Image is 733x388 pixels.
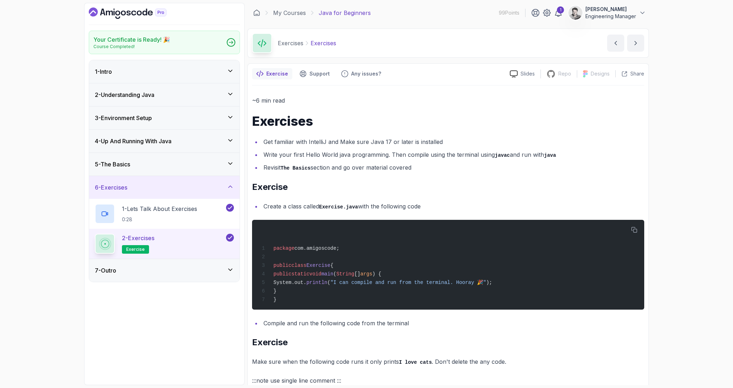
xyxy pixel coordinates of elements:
[558,70,571,77] p: Repo
[89,83,240,106] button: 2-Understanding Java
[89,7,183,19] a: Dashboard
[122,234,154,242] p: 2 - Exercises
[486,280,492,285] span: );
[372,271,381,277] span: ) {
[333,271,336,277] span: (
[266,70,288,77] p: Exercise
[95,90,154,99] h3: 2 - Understanding Java
[554,9,563,17] a: 1
[89,153,240,176] button: 5-The Basics
[252,68,292,79] button: notes button
[89,31,240,54] a: Your Certificate is Ready! 🎉Course Completed!
[95,114,152,122] h3: 3 - Environment Setup
[273,271,291,277] span: public
[504,70,540,78] a: Slides
[261,137,644,147] li: Get familiar with IntelliJ and Make sure Java 17 or later is installed
[291,263,306,268] span: class
[569,6,582,20] img: user profile image
[544,152,556,158] code: java
[309,271,322,277] span: void
[253,9,260,16] a: Dashboard
[93,44,170,50] p: Course Completed!
[95,67,112,76] h3: 1 - Intro
[122,216,197,223] p: 0:28
[495,152,510,158] code: javac
[252,357,644,367] p: Make sure when the following code runs it only prints . Don't delete the any code.
[95,234,234,254] button: 2-Exercisesexercise
[360,271,373,277] span: args
[330,263,333,268] span: {
[295,68,334,79] button: Support button
[337,68,385,79] button: Feedback button
[273,245,294,251] span: package
[321,271,333,277] span: main
[306,263,330,268] span: Exercise
[585,6,636,13] p: [PERSON_NAME]
[615,70,644,77] button: Share
[630,70,644,77] p: Share
[568,6,646,20] button: user profile image[PERSON_NAME]Engineering Manager
[327,280,330,285] span: (
[95,160,130,169] h3: 5 - The Basics
[521,70,535,77] p: Slides
[89,259,240,282] button: 7-Outro
[252,337,644,348] h2: Exercise
[627,35,644,52] button: next content
[273,263,291,268] span: public
[319,204,358,210] code: Exercise.java
[336,271,354,277] span: String
[294,245,339,251] span: com.amigoscode;
[89,107,240,129] button: 3-Environment Setup
[291,271,309,277] span: static
[309,70,330,77] p: Support
[273,288,276,294] span: }
[122,205,197,213] p: 1 - Lets Talk About Exercises
[261,150,644,160] li: Write your first Hello World java programming. Then compile using the terminal using and run with
[89,130,240,152] button: 4-Up And Running With Java
[273,9,306,17] a: My Courses
[499,9,519,16] p: 99 Points
[95,266,116,275] h3: 7 - Outro
[399,359,432,365] code: I love cats
[319,9,371,17] p: Java for Beginners
[252,376,644,386] p: :::note use single line comment :::
[261,162,644,173] li: Revisit section and go over material covered
[89,60,240,83] button: 1-Intro
[261,201,644,212] li: Create a class called with the following code
[591,70,610,77] p: Designs
[95,204,234,224] button: 1-Lets Talk About Exercises0:28
[126,247,145,252] span: exercise
[557,6,564,14] div: 1
[252,95,644,105] p: ~6 min read
[330,280,486,285] span: "I can compile and run from the terminal. Hooray 🎉"
[252,181,644,193] h2: Exercise
[354,271,360,277] span: []
[95,183,127,192] h3: 6 - Exercises
[585,13,636,20] p: Engineering Manager
[607,35,624,52] button: previous content
[93,35,170,44] h2: Your Certificate is Ready! 🎉
[95,137,171,145] h3: 4 - Up And Running With Java
[281,165,311,171] code: The Basics
[89,176,240,199] button: 6-Exercises
[273,280,306,285] span: System.out.
[351,70,381,77] p: Any issues?
[278,39,303,47] p: Exercises
[261,318,644,328] li: Compile and run the following code from the terminal
[306,280,327,285] span: println
[311,39,336,47] p: Exercises
[273,297,276,302] span: }
[252,114,644,128] h1: Exercises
